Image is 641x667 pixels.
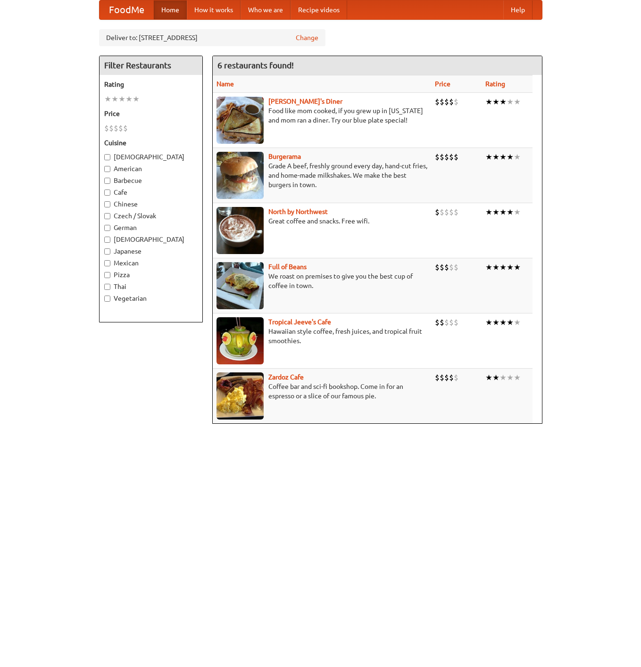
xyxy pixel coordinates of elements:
[268,263,307,271] a: Full of Beans
[187,0,241,19] a: How it works
[104,258,198,268] label: Mexican
[499,207,507,217] li: ★
[104,166,110,172] input: American
[435,207,440,217] li: $
[104,188,198,197] label: Cafe
[485,207,492,217] li: ★
[216,382,427,401] p: Coffee bar and sci-fi bookshop. Come in for an espresso or a slice of our famous pie.
[104,270,198,280] label: Pizza
[268,98,342,105] b: [PERSON_NAME]'s Diner
[216,161,427,189] p: Grade A beef, freshly ground every day, hand-cut fries, and home-made milkshakes. We make the bes...
[109,123,114,133] li: $
[440,317,444,328] li: $
[104,94,111,104] li: ★
[104,176,198,185] label: Barbecue
[454,317,458,328] li: $
[216,152,264,199] img: burgerama.jpg
[507,317,514,328] li: ★
[104,260,110,266] input: Mexican
[104,189,110,196] input: Cafe
[154,0,187,19] a: Home
[118,94,125,104] li: ★
[514,317,521,328] li: ★
[104,235,198,244] label: [DEMOGRAPHIC_DATA]
[449,152,454,162] li: $
[104,223,198,232] label: German
[507,97,514,107] li: ★
[454,152,458,162] li: $
[444,207,449,217] li: $
[100,56,202,75] h4: Filter Restaurants
[435,97,440,107] li: $
[449,317,454,328] li: $
[444,372,449,383] li: $
[507,207,514,217] li: ★
[499,262,507,272] li: ★
[507,152,514,162] li: ★
[435,80,450,88] a: Price
[514,262,521,272] li: ★
[296,33,318,42] a: Change
[440,97,444,107] li: $
[454,262,458,272] li: $
[216,262,264,309] img: beans.jpg
[440,207,444,217] li: $
[125,94,133,104] li: ★
[104,199,198,209] label: Chinese
[492,262,499,272] li: ★
[291,0,347,19] a: Recipe videos
[216,207,264,254] img: north.jpg
[449,97,454,107] li: $
[485,152,492,162] li: ★
[485,80,505,88] a: Rating
[100,0,154,19] a: FoodMe
[104,296,110,302] input: Vegetarian
[104,284,110,290] input: Thai
[507,372,514,383] li: ★
[216,327,427,346] p: Hawaiian style coffee, fresh juices, and tropical fruit smoothies.
[435,317,440,328] li: $
[104,138,198,148] h5: Cuisine
[492,207,499,217] li: ★
[268,373,304,381] a: Zardoz Cafe
[492,372,499,383] li: ★
[241,0,291,19] a: Who we are
[449,207,454,217] li: $
[123,123,128,133] li: $
[104,213,110,219] input: Czech / Slovak
[268,208,328,215] a: North by Northwest
[485,372,492,383] li: ★
[104,152,198,162] label: [DEMOGRAPHIC_DATA]
[492,152,499,162] li: ★
[216,216,427,226] p: Great coffee and snacks. Free wifi.
[503,0,533,19] a: Help
[435,152,440,162] li: $
[514,152,521,162] li: ★
[507,262,514,272] li: ★
[435,372,440,383] li: $
[104,294,198,303] label: Vegetarian
[444,97,449,107] li: $
[99,29,325,46] div: Deliver to: [STREET_ADDRESS]
[216,317,264,364] img: jeeves.jpg
[104,164,198,173] label: American
[444,152,449,162] li: $
[216,106,427,125] p: Food like mom cooked, if you grew up in [US_STATE] and mom ran a diner. Try our blue plate special!
[268,153,301,160] a: Burgerama
[514,97,521,107] li: ★
[104,225,110,231] input: German
[118,123,123,133] li: $
[514,207,521,217] li: ★
[440,152,444,162] li: $
[449,262,454,272] li: $
[111,94,118,104] li: ★
[444,317,449,328] li: $
[104,154,110,160] input: [DEMOGRAPHIC_DATA]
[454,97,458,107] li: $
[104,178,110,184] input: Barbecue
[104,109,198,118] h5: Price
[216,80,234,88] a: Name
[444,262,449,272] li: $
